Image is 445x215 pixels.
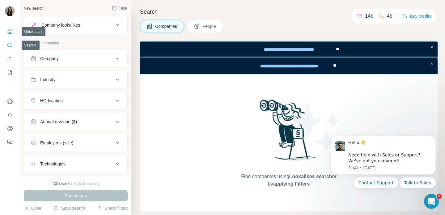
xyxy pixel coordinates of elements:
[53,205,85,211] button: Save search
[24,93,127,108] button: HQ location
[5,67,15,78] button: My lists
[403,12,431,20] button: Buy credits
[24,135,127,150] button: Employees (size)
[24,205,41,211] button: Clear
[321,129,445,212] iframe: Intercom notifications message
[387,12,392,20] p: 45
[424,194,439,209] iframe: Intercom live chat
[40,161,66,167] div: Technologies
[52,181,100,186] div: 100 search results remaining
[5,26,15,37] button: Quick start
[40,140,73,146] div: Employees (size)
[140,58,438,74] iframe: Banner
[5,53,15,64] button: Enrich CSV
[41,22,80,28] div: Company lookalikes
[365,12,373,20] p: 145
[140,42,438,58] iframe: Banner
[5,96,15,107] button: Use Surfe on LinkedIn
[108,4,131,13] button: Hide
[5,109,15,121] button: Use Surfe API
[24,18,127,33] button: Company lookalikes
[239,173,338,188] span: Find companies using or by
[97,205,128,211] button: Share filters
[40,77,56,83] div: Industry
[40,55,59,62] div: Company
[289,174,332,179] span: Lookalikes search
[202,23,217,29] span: People
[24,114,127,129] button: Annual revenue ($)
[24,40,128,46] p: Company information
[24,6,43,11] div: New search
[40,119,77,125] div: Annual revenue ($)
[40,98,63,104] div: HQ location
[5,40,15,51] button: Search
[437,194,442,199] span: 2
[5,6,15,16] img: Avatar
[155,23,178,29] span: Companies
[24,51,127,66] button: Company
[24,72,127,87] button: Industry
[5,137,15,148] button: Feedback
[24,156,127,171] button: Technologies
[257,98,321,167] img: Surfe Illustration - Woman searching with binoculars
[140,7,438,16] h4: Search
[5,123,15,134] button: Dashboard
[289,99,345,155] img: Surfe Illustration - Stars
[273,181,310,186] span: applying Filters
